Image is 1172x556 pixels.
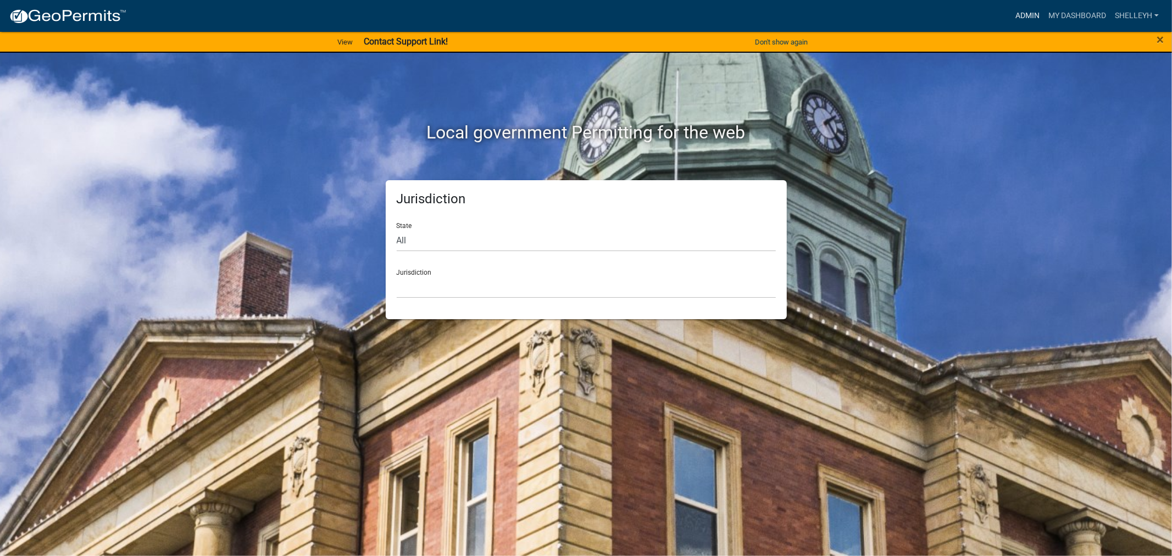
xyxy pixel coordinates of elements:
span: × [1157,32,1164,47]
strong: Contact Support Link! [364,36,448,47]
a: View [333,33,357,51]
a: shelleyh [1110,5,1163,26]
button: Don't show again [751,33,812,51]
a: Admin [1011,5,1044,26]
h2: Local government Permitting for the web [281,122,891,143]
a: My Dashboard [1044,5,1110,26]
button: Close [1157,33,1164,46]
h5: Jurisdiction [397,191,776,207]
